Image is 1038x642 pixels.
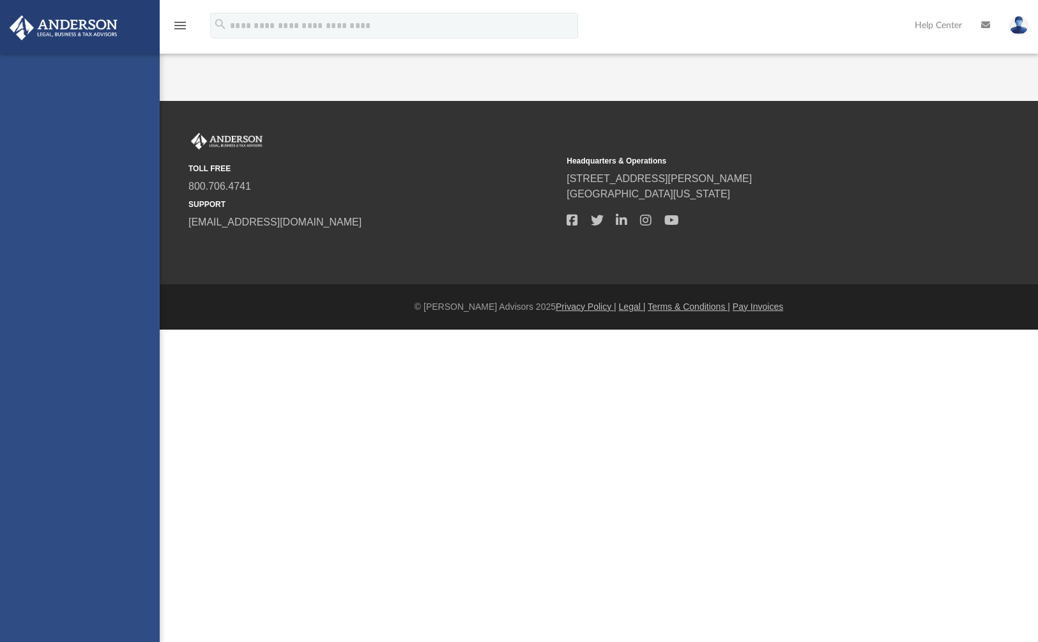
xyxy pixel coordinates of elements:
[188,133,265,149] img: Anderson Advisors Platinum Portal
[188,199,558,210] small: SUPPORT
[160,300,1038,314] div: © [PERSON_NAME] Advisors 2025
[188,217,362,227] a: [EMAIL_ADDRESS][DOMAIN_NAME]
[172,18,188,33] i: menu
[188,163,558,174] small: TOLL FREE
[556,302,616,312] a: Privacy Policy |
[567,155,936,167] small: Headquarters & Operations
[567,188,730,199] a: [GEOGRAPHIC_DATA][US_STATE]
[733,302,783,312] a: Pay Invoices
[188,181,251,192] a: 800.706.4741
[567,173,752,184] a: [STREET_ADDRESS][PERSON_NAME]
[648,302,730,312] a: Terms & Conditions |
[172,24,188,33] a: menu
[619,302,646,312] a: Legal |
[213,17,227,31] i: search
[6,15,121,40] img: Anderson Advisors Platinum Portal
[1009,16,1028,34] img: User Pic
